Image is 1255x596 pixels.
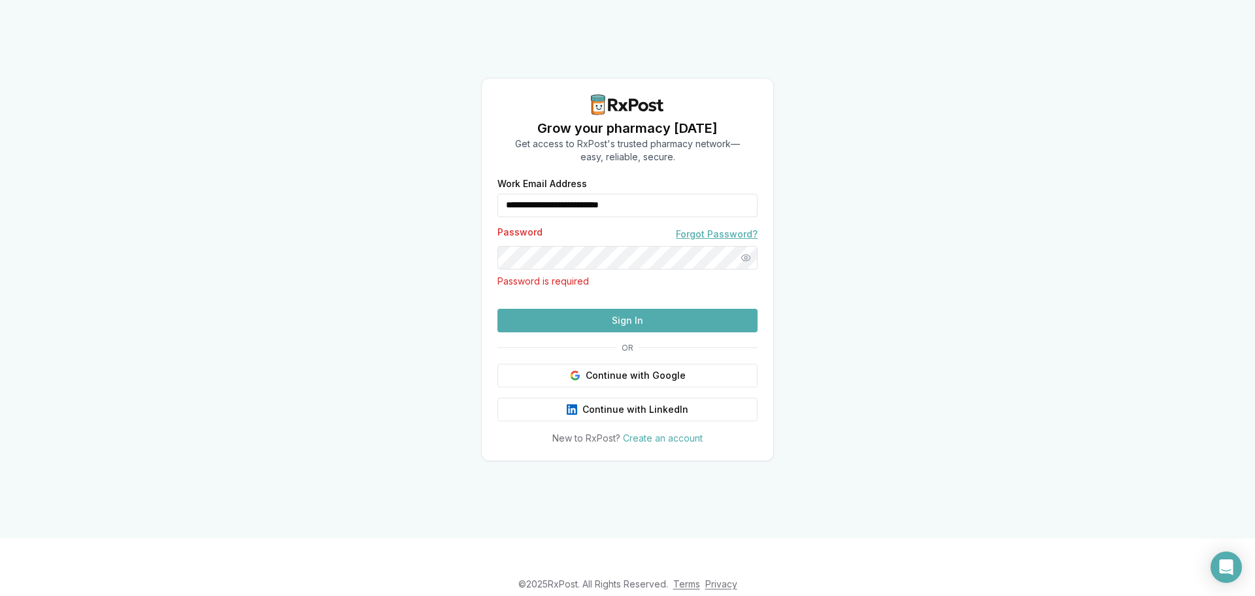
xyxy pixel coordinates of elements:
[515,137,740,164] p: Get access to RxPost's trusted pharmacy network— easy, reliable, secure.
[497,275,758,288] p: Password is required
[567,404,577,415] img: LinkedIn
[552,432,620,444] span: New to RxPost?
[497,179,758,188] label: Work Email Address
[705,578,737,589] a: Privacy
[515,119,740,137] h1: Grow your pharmacy [DATE]
[497,309,758,332] button: Sign In
[623,432,703,444] a: Create an account
[497,398,758,421] button: Continue with LinkedIn
[676,228,758,241] a: Forgot Password?
[570,370,580,381] img: Google
[734,246,758,270] button: Show password
[616,343,639,353] span: OR
[673,578,700,589] a: Terms
[1211,552,1242,583] div: Open Intercom Messenger
[497,364,758,387] button: Continue with Google
[497,228,543,241] label: Password
[586,94,669,115] img: RxPost Logo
